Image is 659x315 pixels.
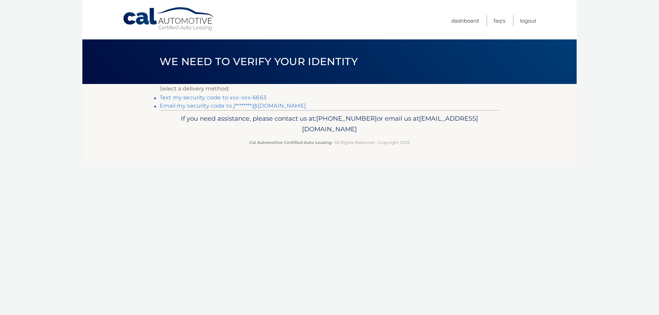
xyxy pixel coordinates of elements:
a: Email my security code to j********@[DOMAIN_NAME] [160,102,306,109]
p: If you need assistance, please contact us at: or email us at [164,113,495,135]
a: Text my security code to xxx-xxx-6663 [160,94,266,101]
span: We need to verify your identity [160,55,358,68]
p: - All Rights Reserved - Copyright 2025 [164,139,495,146]
strong: Cal Automotive Certified Auto Leasing [249,140,332,145]
p: Select a delivery method: [160,84,499,94]
span: [PHONE_NUMBER] [316,114,377,122]
a: FAQ's [494,15,505,26]
a: Dashboard [451,15,479,26]
a: Logout [520,15,536,26]
a: Cal Automotive [123,7,215,31]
